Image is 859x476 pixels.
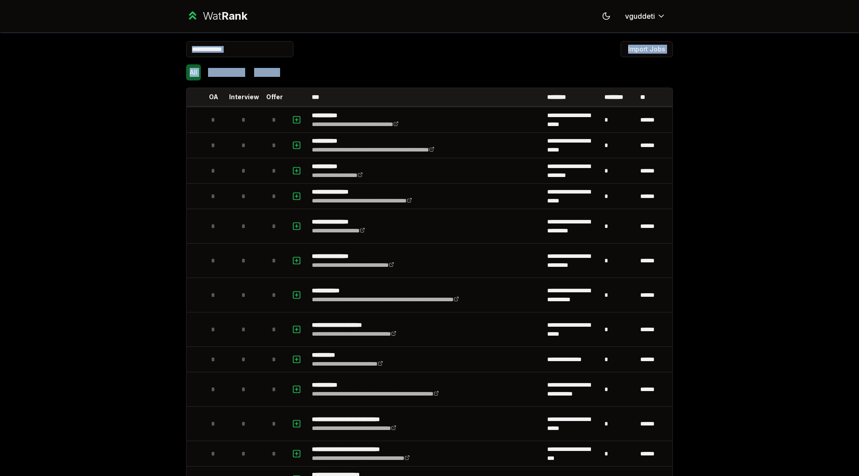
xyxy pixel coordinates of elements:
[209,93,218,101] p: OA
[186,64,201,80] button: All
[621,41,673,57] button: Import Jobs
[251,64,284,80] button: Pending
[221,9,247,22] span: Rank
[204,64,247,80] button: In Progress
[625,11,655,21] span: vguddeti
[266,93,283,101] p: Offer
[618,8,673,24] button: vguddeti
[186,9,247,23] a: WatRank
[229,93,259,101] p: Interview
[203,9,247,23] div: Wat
